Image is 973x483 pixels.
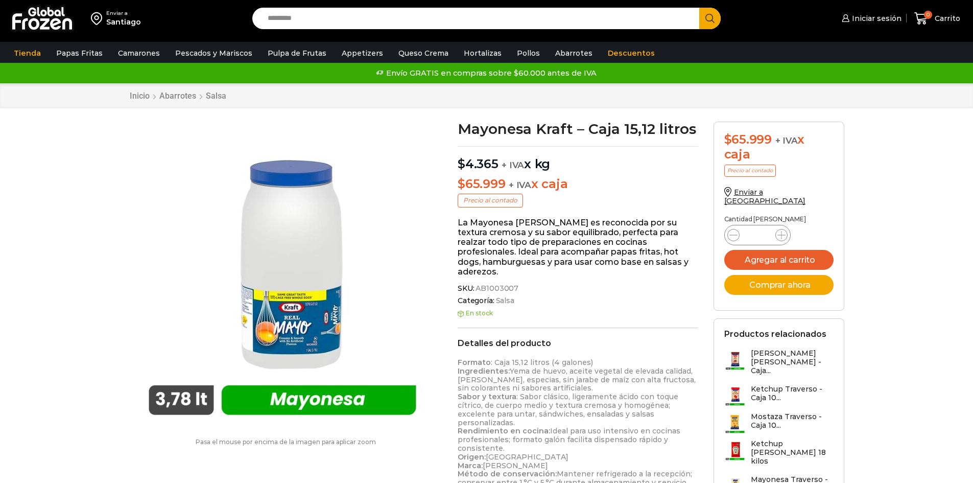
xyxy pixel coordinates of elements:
[474,284,518,293] span: AB1003007
[459,43,507,63] a: Hortalizas
[724,216,834,223] p: Cantidad [PERSON_NAME]
[51,43,108,63] a: Papas Fritas
[393,43,454,63] a: Queso Crema
[724,132,732,147] span: $
[748,228,767,242] input: Product quantity
[458,284,698,293] span: SKU:
[113,43,165,63] a: Camarones
[458,122,698,136] h1: Mayonesa Kraft – Caja 15,12 litros
[751,385,834,402] h3: Ketchup Traverso - Caja 10...
[724,349,834,380] a: [PERSON_NAME] [PERSON_NAME] - Caja...
[724,329,826,339] h2: Productos relacionados
[159,91,197,101] a: Abarrotes
[751,412,834,430] h3: Mostaza Traverso - Caja 10...
[550,43,598,63] a: Abarrotes
[458,296,698,305] span: Categoría:
[603,43,660,63] a: Descuentos
[458,194,523,207] p: Precio al contado
[106,17,141,27] div: Santiago
[494,296,514,305] a: Salsa
[91,10,106,27] img: address-field-icon.svg
[512,43,545,63] a: Pollos
[924,11,932,19] span: 0
[170,43,257,63] a: Pescados y Mariscos
[724,165,776,177] p: Precio al contado
[724,385,834,407] a: Ketchup Traverso - Caja 10...
[458,366,510,376] strong: Ingredientes:
[458,338,698,348] h2: Detalles del producto
[458,146,698,172] p: x kg
[263,43,331,63] a: Pulpa de Frutas
[458,358,491,367] strong: Formato
[458,156,499,171] bdi: 4.365
[129,439,443,446] p: Pasa el mouse por encima de la imagen para aplicar zoom
[751,349,834,375] h3: [PERSON_NAME] [PERSON_NAME] - Caja...
[724,412,834,434] a: Mostaza Traverso - Caja 10...
[724,275,834,295] button: Comprar ahora
[458,310,698,317] p: En stock
[458,461,483,470] strong: Marca:
[912,7,963,31] a: 0 Carrito
[458,426,550,435] strong: Rendimiento en cocina:
[509,180,531,190] span: + IVA
[932,13,960,24] span: Carrito
[129,122,436,428] img: mayonesa heinz
[458,218,698,277] p: La Mayonesa [PERSON_NAME] es reconocida por su textura cremosa y su sabor equilibrado, perfecta p...
[458,452,486,462] strong: Origen:
[458,469,557,478] strong: Método de conservación:
[129,91,227,101] nav: Breadcrumb
[839,8,901,29] a: Iniciar sesión
[724,188,806,205] a: Enviar a [GEOGRAPHIC_DATA]
[724,132,834,162] div: x caja
[106,10,141,17] div: Enviar a
[337,43,388,63] a: Appetizers
[724,440,834,470] a: Ketchup [PERSON_NAME] 18 kilos
[458,176,465,191] span: $
[699,8,721,29] button: Search button
[9,43,46,63] a: Tienda
[458,392,516,401] strong: Sabor y textura
[849,13,901,24] span: Iniciar sesión
[205,91,227,101] a: Salsa
[724,250,834,270] button: Agregar al carrito
[751,440,834,465] h3: Ketchup [PERSON_NAME] 18 kilos
[458,177,698,192] p: x caja
[458,176,505,191] bdi: 65.999
[724,132,772,147] bdi: 65.999
[458,156,465,171] span: $
[129,91,150,101] a: Inicio
[775,135,798,146] span: + IVA
[502,160,524,170] span: + IVA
